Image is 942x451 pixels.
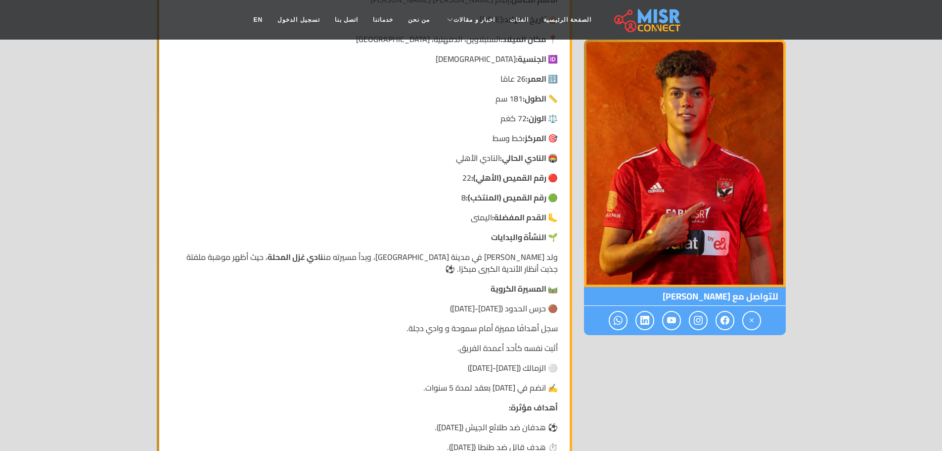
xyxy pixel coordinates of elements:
p: أثبت نفسه كأحد أعمدة الفريق. [171,342,558,354]
p: ✍️ انضم في [DATE] بعقد لمدة 5 سنوات. [171,382,558,394]
a: الصفحة الرئيسية [536,10,599,29]
p: 🟤 حرس الحدود ([DATE]-[DATE]) [171,302,558,314]
strong: 🎯 المركز: [523,131,558,146]
p: ⚪ الزمالك ([DATE]-[DATE]) [171,362,558,374]
strong: 🌱 النشأة والبدايات [491,230,558,245]
p: ولد [PERSON_NAME] في مدينة [GEOGRAPHIC_DATA]، وبدأ مسيرته من ، حيث أظهر موهبة ملفتة جذبت أنظار ال... [171,251,558,275]
p: 8 [171,192,558,203]
p: ⚽ هدفان ضد طلائع الجيش ([DATE]). [171,421,558,433]
strong: أهداف مؤثرة: [509,400,558,415]
strong: نادي غزل المحلة [268,250,323,264]
strong: ⚖️ الوزن: [527,111,558,126]
p: [DEMOGRAPHIC_DATA] [171,53,558,65]
strong: 🟢 رقم القميص (المنتخب): [466,190,558,205]
img: main.misr_connect [614,7,680,32]
p: 26 عامًا [171,73,558,85]
a: EN [246,10,270,29]
a: خدماتنا [365,10,401,29]
strong: 🆔 الجنسية: [516,51,558,66]
img: إمام عاشور [584,40,786,287]
strong: 🛤️ المسيرة الكروية [491,281,558,296]
span: اخبار و مقالات [453,15,495,24]
p: اليمنى [171,211,558,223]
a: من نحن [401,10,437,29]
strong: 🦶 القدم المفضلة: [492,210,558,225]
a: الفئات [502,10,536,29]
span: للتواصل مع [PERSON_NAME] [584,287,786,306]
a: تسجيل الدخول [270,10,327,29]
p: 181 سم [171,93,558,104]
p: 72 كغم [171,112,558,124]
strong: 🔢 العمر: [526,71,558,86]
p: خط وسط [171,132,558,144]
strong: 📏 الطول: [523,91,558,106]
strong: 🔴 رقم القميص (الأهلي): [471,170,558,185]
strong: 🏟️ النادي الحالي: [500,150,558,165]
p: السنبلاوين، الدقهلية، [GEOGRAPHIC_DATA] [171,33,558,45]
p: النادي الأهلي [171,152,558,164]
p: سجل أهدافًا مميزة أمام سموحة و وادي دجلة. [171,322,558,334]
a: اتصل بنا [327,10,365,29]
a: اخبار و مقالات [437,10,502,29]
p: 22 [171,172,558,184]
